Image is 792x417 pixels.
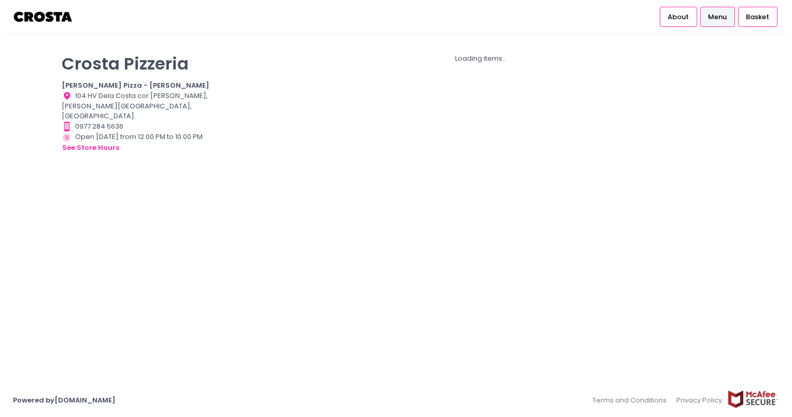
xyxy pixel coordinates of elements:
[592,390,672,410] a: Terms and Conditions
[62,80,209,90] b: [PERSON_NAME] Pizza - [PERSON_NAME]
[62,53,219,74] p: Crosta Pizzeria
[13,8,74,26] img: logo
[660,7,697,26] a: About
[62,132,219,154] div: Open [DATE] from 12:00 PM to 10:00 PM
[13,395,116,405] a: Powered by[DOMAIN_NAME]
[700,7,735,26] a: Menu
[62,91,219,121] div: 104 HV Dela Costa cor [PERSON_NAME], [PERSON_NAME][GEOGRAPHIC_DATA], [GEOGRAPHIC_DATA]
[746,12,769,22] span: Basket
[62,121,219,132] div: 0977 284 5636
[232,53,730,64] div: Loading items...
[727,390,779,408] img: mcafee-secure
[62,142,120,154] button: see store hours
[708,12,727,22] span: Menu
[668,12,689,22] span: About
[672,390,728,410] a: Privacy Policy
